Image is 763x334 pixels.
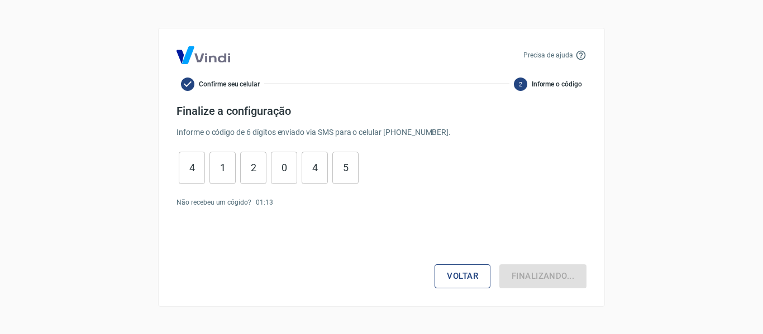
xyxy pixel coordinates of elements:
[177,104,586,118] h4: Finalize a configuração
[435,264,490,288] button: Voltar
[199,79,260,89] span: Confirme seu celular
[532,79,582,89] span: Informe o código
[523,50,573,60] p: Precisa de ajuda
[177,46,230,64] img: Logo Vind
[177,197,251,207] p: Não recebeu um cógido?
[519,80,522,88] text: 2
[177,127,586,138] p: Informe o código de 6 dígitos enviado via SMS para o celular [PHONE_NUMBER] .
[256,197,273,207] p: 01 : 13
